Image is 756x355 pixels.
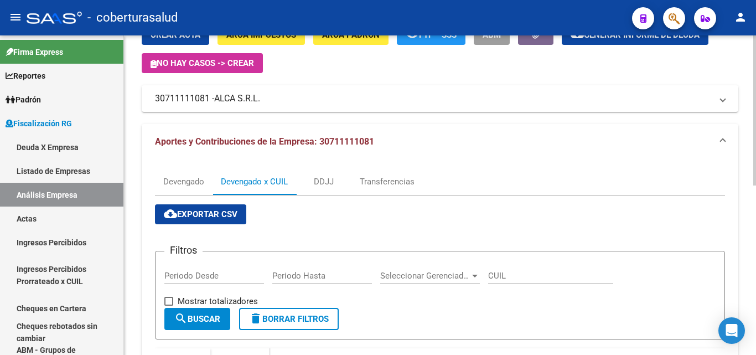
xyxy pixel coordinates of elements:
mat-icon: cloud_download [164,207,177,220]
div: Devengado [163,176,204,188]
span: No hay casos -> Crear [151,58,254,68]
mat-panel-title: 30711111081 - [155,92,712,105]
button: Exportar CSV [155,204,246,224]
div: Devengado x CUIL [221,176,288,188]
mat-icon: delete [249,312,262,325]
button: Buscar [164,308,230,330]
div: DDJJ [314,176,334,188]
span: Exportar CSV [164,209,237,219]
span: Buscar [174,314,220,324]
span: - coberturasalud [87,6,178,30]
span: Crear Acta [151,30,200,40]
span: ALCA S.R.L. [214,92,260,105]
button: Borrar Filtros [239,308,339,330]
span: Firma Express [6,46,63,58]
h3: Filtros [164,243,203,258]
div: Open Intercom Messenger [718,317,745,344]
button: No hay casos -> Crear [142,53,263,73]
span: Borrar Filtros [249,314,329,324]
span: Padrón [6,94,41,106]
span: Reportes [6,70,45,82]
div: Transferencias [360,176,415,188]
mat-icon: person [734,11,747,24]
span: Fiscalización RG [6,117,72,130]
span: Mostrar totalizadores [178,295,258,308]
span: Aportes y Contribuciones de la Empresa: 30711111081 [155,136,374,147]
mat-icon: search [174,312,188,325]
mat-icon: menu [9,11,22,24]
mat-expansion-panel-header: 30711111081 -ALCA S.R.L. [142,85,738,112]
mat-expansion-panel-header: Aportes y Contribuciones de la Empresa: 30711111081 [142,124,738,160]
span: Seleccionar Gerenciador [380,271,470,281]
